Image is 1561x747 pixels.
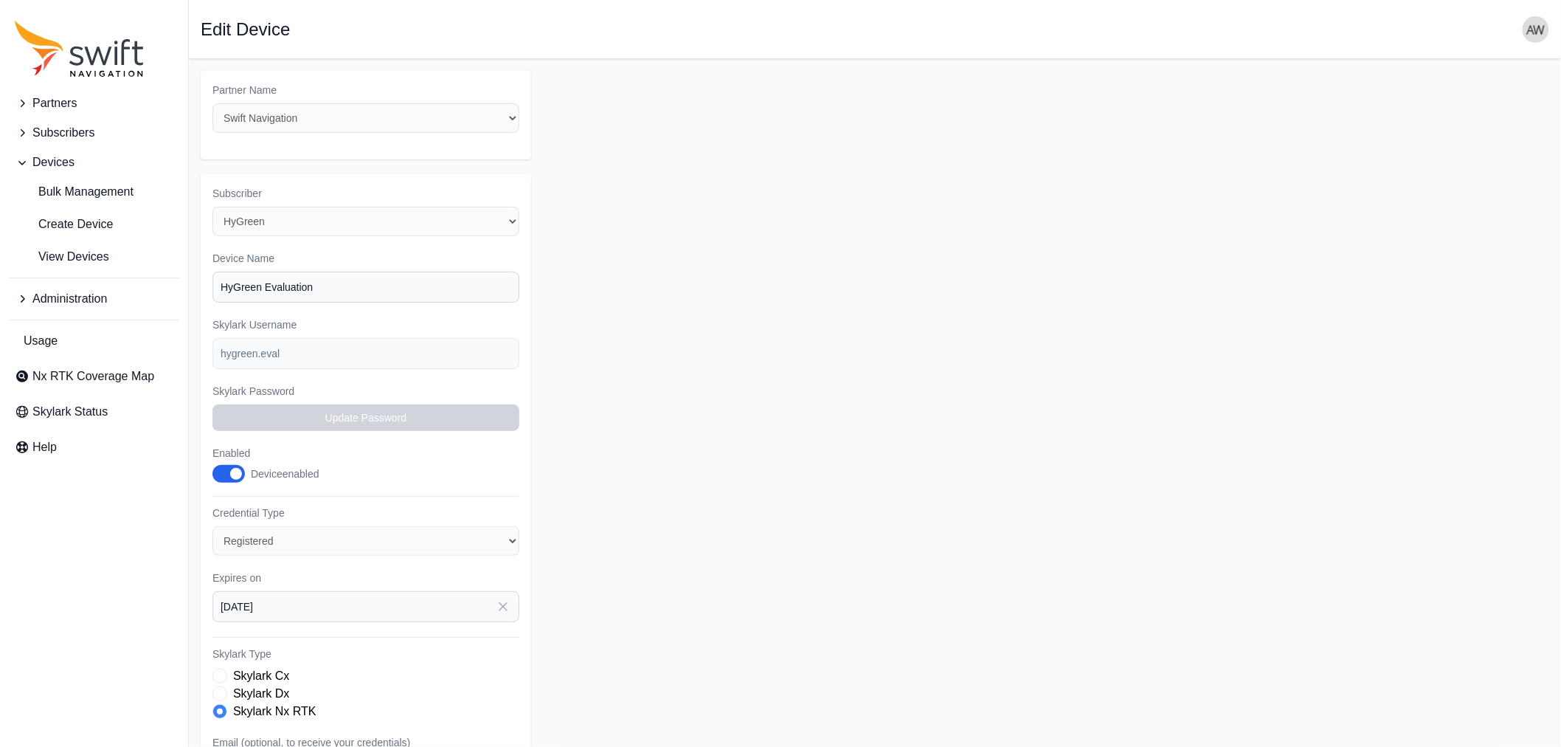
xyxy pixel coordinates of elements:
a: Bulk Management [9,177,179,207]
label: Skylark Cx [233,667,289,685]
label: Skylark Password [212,384,519,399]
span: Create Device [15,216,113,233]
select: Partner Name [212,103,519,133]
a: Help [9,433,179,462]
input: YYYY-MM-DD [212,591,519,622]
label: Expires on [212,571,519,585]
span: Partners [32,94,77,112]
input: Device #01 [212,272,519,303]
a: Usage [9,326,179,356]
label: Skylark Nx RTK [233,703,316,720]
span: Subscribers [32,124,94,142]
button: Partners [9,89,179,118]
select: Subscriber [212,207,519,236]
label: Skylark Type [212,647,519,661]
span: Nx RTK Coverage Map [32,368,154,385]
div: Skylark Type [212,667,519,720]
button: Update Password [212,405,519,431]
h1: Edit Device [201,21,290,38]
a: Nx RTK Coverage Map [9,362,179,391]
span: Skylark Status [32,403,108,421]
img: user photo [1523,16,1549,43]
div: Device enabled [251,467,319,481]
span: Administration [32,290,107,308]
input: example-user [212,338,519,369]
a: Create Device [9,210,179,239]
label: Skylark Username [212,317,519,332]
span: Bulk Management [15,183,134,201]
span: View Devices [15,248,109,266]
button: Devices [9,148,179,177]
a: View Devices [9,242,179,272]
label: Enabled [212,446,335,461]
span: Devices [32,154,75,171]
span: Usage [24,332,58,350]
label: Partner Name [212,83,519,97]
span: Help [32,438,57,456]
label: Device Name [212,251,519,266]
a: Skylark Status [9,397,179,427]
label: Skylark Dx [233,685,289,703]
button: Subscribers [9,118,179,148]
label: Credential Type [212,506,519,520]
button: Administration [9,284,179,314]
label: Subscriber [212,186,519,201]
